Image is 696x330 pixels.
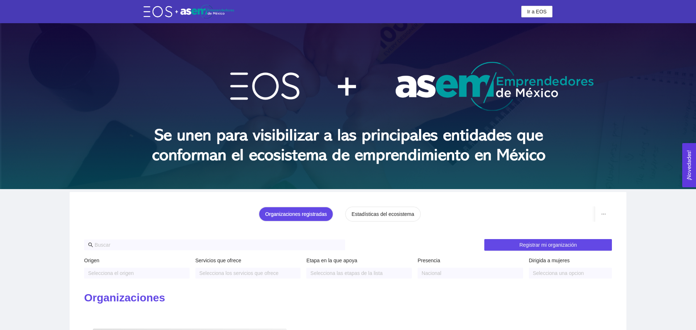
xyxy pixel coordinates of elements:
[88,242,93,247] span: search
[195,256,241,264] label: Servicios que ofrece
[84,291,612,305] h2: Organizaciones
[682,143,696,187] button: Open Feedback Widget
[601,212,606,217] span: ellipsis
[352,210,414,218] div: Estadísticas del ecosistema
[529,256,570,264] label: Dirigida a mujeres
[306,256,357,264] label: Etapa en la que apoya
[84,256,99,264] label: Origen
[95,241,341,249] input: Buscar
[265,210,327,218] div: Organizaciones registradas
[521,6,552,17] button: Ir a EOS
[595,206,612,222] button: ellipsis
[519,241,577,249] span: Registrar mi organización
[527,8,547,16] span: Ir a EOS
[418,256,440,264] label: Presencia
[484,239,612,251] button: Registrar mi organización
[144,5,234,18] img: eos-asem-logo.38b026ae.png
